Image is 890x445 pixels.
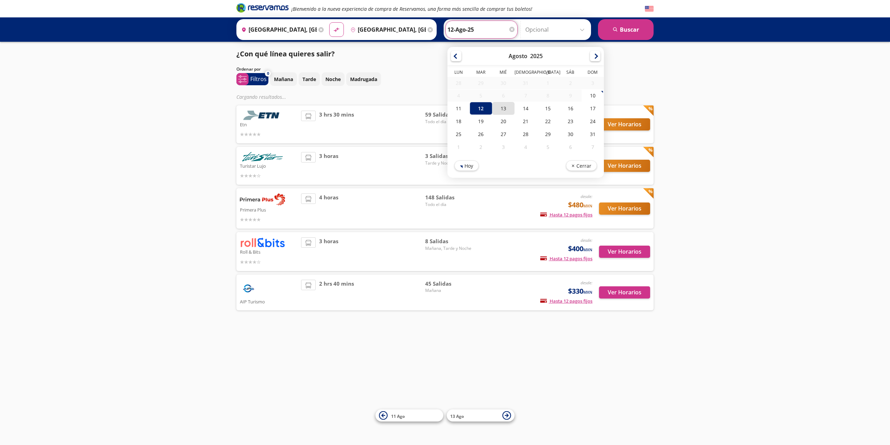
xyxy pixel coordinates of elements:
[470,128,492,141] div: 26-Ago-25
[470,102,492,115] div: 12-Ago-25
[240,161,298,170] p: Turistar Lujo
[470,115,492,128] div: 19-Ago-25
[598,19,654,40] button: Buscar
[425,152,474,160] span: 3 Salidas
[454,160,479,171] button: Hoy
[447,102,470,115] div: 11-Ago-25
[236,73,268,85] button: 0Filtros
[348,21,426,38] input: Buscar Destino
[645,5,654,13] button: English
[540,255,592,262] span: Hasta 12 pagos fijos
[515,89,537,102] div: 07-Ago-25
[425,119,474,125] span: Todo el día
[325,76,341,83] p: Noche
[240,193,285,205] img: Primera Plus
[515,102,537,115] div: 14-Ago-25
[509,52,527,60] div: Agosto
[240,280,257,297] img: AIP Turismo
[350,76,377,83] p: Madrugada
[492,69,515,77] th: Miércoles
[425,201,474,208] span: Todo el día
[240,152,285,161] img: Turistar Lujo
[319,237,338,265] span: 3 horas
[391,413,405,419] span: 11 Ago
[540,212,592,218] span: Hasta 12 pagos fijos
[302,76,316,83] p: Tarde
[425,245,474,252] span: Mañana, Tarde y Noche
[582,69,604,77] th: Domingo
[559,77,581,89] div: 02-Ago-25
[240,237,285,247] img: Roll & Bits
[492,115,515,128] div: 20-Ago-25
[559,89,581,102] div: 09-Ago-25
[537,77,559,89] div: 01-Ago-25
[450,413,464,419] span: 13 Ago
[492,89,515,102] div: 06-Ago-25
[582,89,604,102] div: 10-Ago-25
[425,111,474,119] span: 59 Salidas
[599,160,650,172] button: Ver Horarios
[470,141,492,153] div: 02-Sep-25
[447,141,470,153] div: 01-Sep-25
[240,247,298,256] p: Roll & Bits
[582,77,604,89] div: 03-Ago-25
[559,128,581,141] div: 30-Ago-25
[492,128,515,141] div: 27-Ago-25
[530,52,543,60] div: 2025
[470,77,492,89] div: 29-Jul-25
[568,244,592,254] span: $400
[236,94,286,100] em: Cargando resultados ...
[559,102,581,115] div: 16-Ago-25
[583,203,592,208] small: MXN
[559,115,581,128] div: 23-Ago-25
[236,66,261,72] p: Ordenar por
[525,21,588,38] input: Opcional
[447,21,516,38] input: Elegir Fecha
[599,246,650,258] button: Ver Horarios
[566,160,597,171] button: Cerrar
[447,410,515,422] button: 13 Ago
[515,141,537,153] div: 04-Sep-25
[582,115,604,128] div: 24-Ago-25
[581,280,592,286] em: desde:
[236,2,289,13] i: Brand Logo
[599,286,650,299] button: Ver Horarios
[568,200,592,210] span: $480
[240,297,298,305] p: AIP Turismo
[425,160,474,166] span: Tarde y Noche
[540,298,592,304] span: Hasta 12 pagos fijos
[240,111,285,120] img: Etn
[537,89,559,102] div: 08-Ago-25
[236,49,335,59] p: ¿Con qué línea quieres salir?
[515,77,537,89] div: 31-Jul-25
[492,77,515,89] div: 30-Jul-25
[492,102,515,115] div: 13-Ago-25
[250,75,267,83] p: Filtros
[581,237,592,243] em: desde:
[274,76,293,83] p: Mañana
[470,69,492,77] th: Martes
[447,115,470,128] div: 18-Ago-25
[425,193,474,201] span: 148 Salidas
[299,72,320,86] button: Tarde
[559,69,581,77] th: Sábado
[582,128,604,141] div: 31-Ago-25
[375,410,443,422] button: 11 Ago
[425,237,474,245] span: 8 Salidas
[515,115,537,128] div: 21-Ago-25
[599,118,650,130] button: Ver Horarios
[447,128,470,141] div: 25-Ago-25
[346,72,381,86] button: Madrugada
[240,120,298,128] p: Etn
[515,69,537,77] th: Jueves
[581,193,592,199] em: desde:
[425,287,474,294] span: Mañana
[319,152,338,180] span: 3 horas
[537,128,559,141] div: 29-Ago-25
[515,128,537,141] div: 28-Ago-25
[599,202,650,215] button: Ver Horarios
[447,77,470,89] div: 28-Jul-25
[582,141,604,153] div: 07-Sep-25
[319,280,354,305] span: 2 hrs 40 mins
[267,71,269,77] span: 0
